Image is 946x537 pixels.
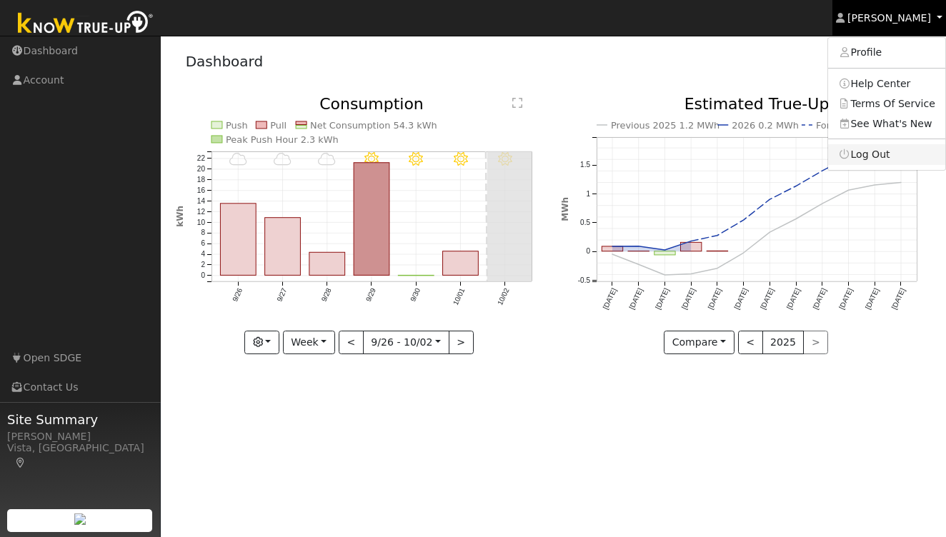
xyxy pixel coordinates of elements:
[793,216,799,222] circle: onclick=""
[636,244,642,249] circle: onclick=""
[74,513,86,525] img: retrieve
[820,201,825,206] circle: onclick=""
[226,120,248,131] text: Push
[898,180,904,186] circle: onclick=""
[828,43,945,63] a: Profile
[828,114,945,134] a: See What's New
[767,196,773,202] circle: onclick=""
[715,233,720,239] circle: onclick=""
[654,287,670,311] text: [DATE]
[828,94,945,114] a: Terms Of Service
[409,152,423,166] i: 9/30 - MostlyClear
[560,197,570,221] text: MWh
[662,272,668,278] circle: onclick=""
[838,287,855,311] text: [DATE]
[609,244,615,249] circle: onclick=""
[890,287,907,311] text: [DATE]
[586,248,590,256] text: 0
[196,197,205,205] text: 14
[7,429,153,444] div: [PERSON_NAME]
[274,152,292,166] i: 9/27 - Cloudy
[364,287,377,303] text: 9/29
[201,240,205,248] text: 6
[354,163,389,276] rect: onclick=""
[580,219,590,226] text: 0.5
[7,410,153,429] span: Site Summary
[636,262,642,268] circle: onclick=""
[741,250,747,256] circle: onclick=""
[175,206,185,227] text: kWh
[662,247,668,253] circle: onclick=""
[846,188,852,194] circle: onclick=""
[454,152,468,166] i: 10/01 - Clear
[715,266,720,271] circle: onclick=""
[201,261,205,269] text: 2
[688,239,694,244] circle: onclick=""
[580,161,590,169] text: 1.5
[602,246,622,251] rect: onclick=""
[363,331,449,355] button: 9/26 - 10/02
[820,168,825,174] circle: onclick=""
[364,152,379,166] i: 9/29 - Clear
[664,331,735,355] button: Compare
[196,208,205,216] text: 12
[442,251,478,276] rect: onclick=""
[707,287,723,311] text: [DATE]
[339,331,364,355] button: <
[318,152,336,166] i: 9/28 - MostlyCloudy
[741,217,747,223] circle: onclick=""
[226,134,339,145] text: Peak Push Hour 2.3 kWh
[828,144,945,164] a: Log Out
[409,287,422,303] text: 9/30
[201,251,205,259] text: 4
[828,74,945,94] a: Help Center
[872,182,878,188] circle: onclick=""
[864,287,880,311] text: [DATE]
[319,287,332,303] text: 9/28
[654,251,675,255] rect: onclick=""
[14,457,27,468] a: Map
[602,287,618,311] text: [DATE]
[732,120,800,131] text: 2026 0.2 MWh
[319,95,424,113] text: Consumption
[452,287,467,307] text: 10/01
[785,287,802,311] text: [DATE]
[628,287,644,311] text: [DATE]
[231,287,244,303] text: 9/26
[449,331,474,355] button: >
[684,95,830,113] text: Estimated True-Up
[229,152,247,166] i: 9/26 - Cloudy
[264,218,300,276] rect: onclick=""
[196,176,205,184] text: 18
[609,251,615,257] circle: onclick=""
[496,287,511,307] text: 10/02
[578,276,591,284] text: -0.5
[812,287,828,311] text: [DATE]
[611,120,720,131] text: Previous 2025 1.2 MWh
[738,331,763,355] button: <
[186,53,264,70] a: Dashboard
[681,243,702,251] rect: onclick=""
[309,253,345,276] rect: onclick=""
[767,229,773,235] circle: onclick=""
[196,154,205,162] text: 22
[310,120,437,131] text: Net Consumption 54.3 kWh
[762,331,805,355] button: 2025
[270,120,287,131] text: Pull
[7,441,153,471] div: Vista, [GEOGRAPHIC_DATA]
[196,165,205,173] text: 20
[759,287,775,311] text: [DATE]
[283,331,335,355] button: Week
[733,287,750,311] text: [DATE]
[275,287,288,303] text: 9/27
[847,12,931,24] span: [PERSON_NAME]
[201,229,205,237] text: 8
[11,8,161,40] img: Know True-Up
[196,186,205,194] text: 16
[688,271,694,277] circle: onclick=""
[680,287,697,311] text: [DATE]
[793,184,799,189] circle: onclick=""
[512,97,522,109] text: 
[196,219,205,226] text: 10
[220,204,256,276] rect: onclick=""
